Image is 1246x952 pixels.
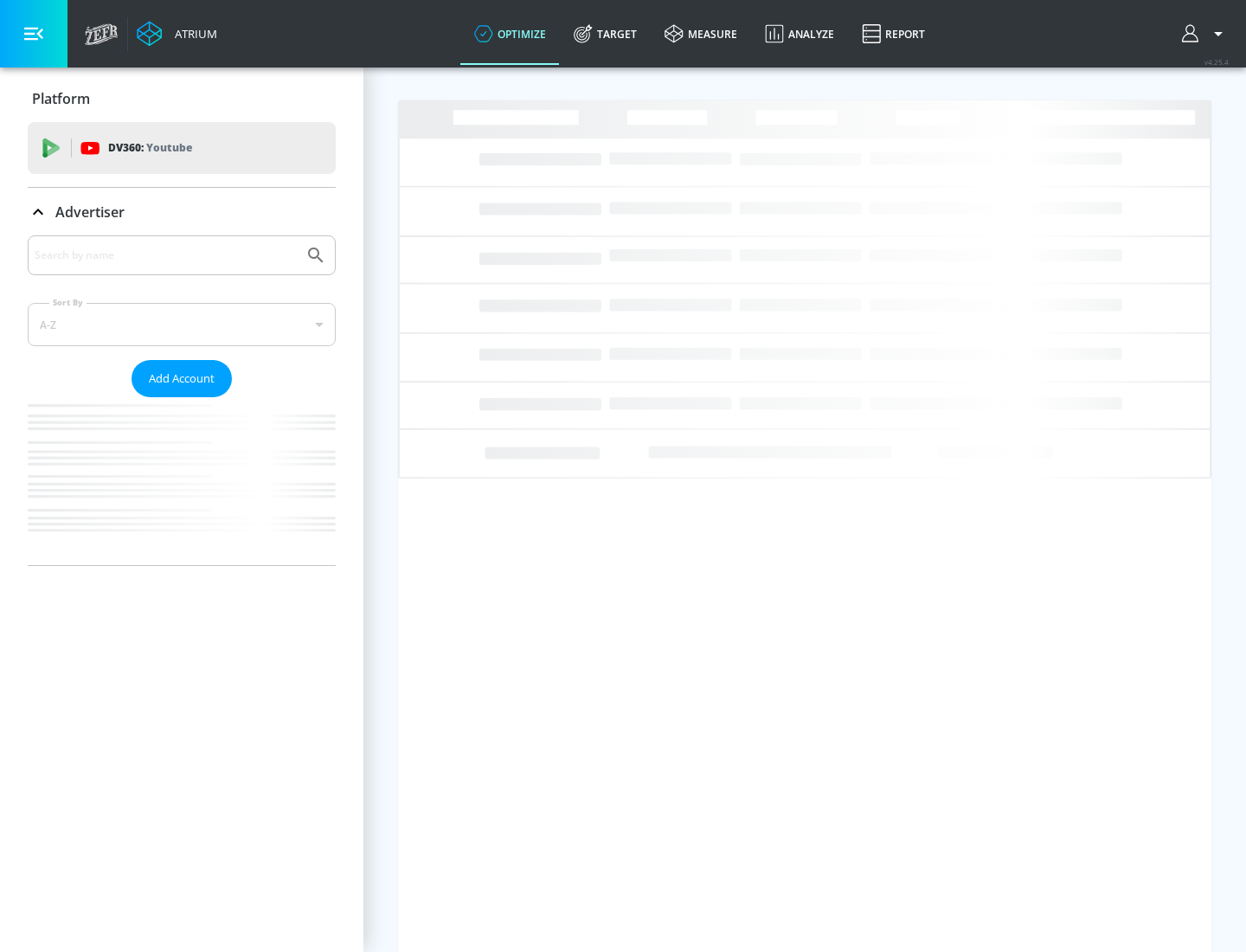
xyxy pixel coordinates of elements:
div: Advertiser [28,235,336,565]
a: optimize [460,3,560,65]
a: Analyze [751,3,848,65]
label: Sort By [49,297,87,308]
span: Add Account [149,369,215,389]
p: DV360: [108,138,192,158]
div: Advertiser [28,188,336,236]
p: Youtube [146,138,192,157]
div: A-Z [28,303,336,346]
button: Add Account [132,360,232,397]
p: Advertiser [55,203,125,222]
a: measure [651,3,751,65]
a: Target [560,3,651,65]
div: Platform [28,74,336,123]
input: Search by name [35,244,297,267]
nav: list of Advertiser [28,397,336,565]
a: Report [848,3,939,65]
span: v 4.25.4 [1204,57,1229,67]
div: DV360: Youtube [28,122,336,174]
a: Atrium [137,21,217,47]
p: Platform [32,89,90,108]
div: Atrium [168,26,217,42]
